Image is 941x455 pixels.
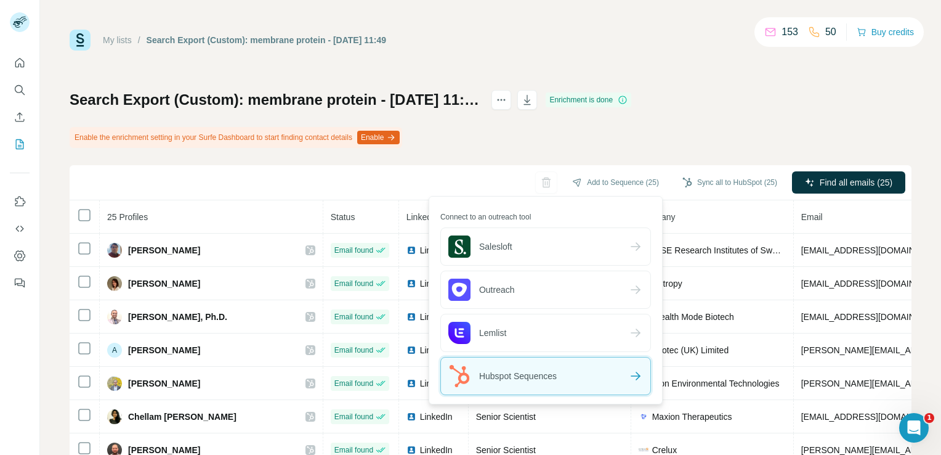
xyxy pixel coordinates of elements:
[792,171,905,194] button: Find all emails (25)
[331,212,355,222] span: Status
[334,411,373,422] span: Email found
[107,212,148,222] span: 25 Profiles
[10,79,30,101] button: Search
[420,377,453,390] span: LinkedIn
[107,243,122,258] img: Avatar
[10,106,30,128] button: Enrich CSV
[334,311,373,322] span: Email found
[825,25,836,39] p: 50
[563,173,668,192] button: Add to Sequence (25)
[652,344,729,356] span: Evotec (UK) Limited
[440,271,651,309] button: Outreach
[652,244,786,256] span: RISE Research Institutes of Sweden
[334,278,373,289] span: Email found
[10,191,30,213] button: Use Surfe on LinkedIn
[70,90,480,110] h1: Search Export (Custom): membrane protein - [DATE] 11:49
[420,277,453,290] span: LinkedIn
[103,35,132,45] a: My lists
[107,376,122,391] img: Avatar
[10,218,30,240] button: Use Surfe API
[107,309,122,324] img: Avatar
[334,345,373,356] span: Email found
[406,379,416,388] img: LinkedIn logo
[406,212,439,222] span: LinkedIn
[128,311,227,323] span: [PERSON_NAME], Ph.D.
[406,279,416,289] img: LinkedIn logo
[70,30,91,51] img: Surfe Logo
[476,412,536,422] span: Senior Scientist
[448,322,506,344] span: Lemlist
[107,409,122,424] img: Avatar
[128,377,200,390] span: [PERSON_NAME]
[420,344,453,356] span: LinkedIn
[639,412,648,422] img: company-logo
[440,314,651,352] button: Lemlist
[899,413,929,443] iframe: Intercom live chat
[147,34,386,46] div: Search Export (Custom): membrane protein - [DATE] 11:49
[420,244,453,256] span: LinkedIn
[128,244,200,256] span: [PERSON_NAME]
[406,312,416,322] img: LinkedIn logo
[674,173,786,192] button: Sync all to HubSpot (25)
[801,212,823,222] span: Email
[546,92,631,107] div: Enrichment is done
[10,245,30,267] button: Dashboard
[781,25,798,39] p: 153
[10,133,30,155] button: My lists
[128,411,236,423] span: Chellam [PERSON_NAME]
[652,311,734,323] span: Stealth Mode Biotech
[10,52,30,74] button: Quick start
[440,211,651,223] small: Connect to an outreach tool
[107,343,122,358] div: A
[924,413,934,423] span: 1
[448,279,515,301] span: Outreach
[639,445,648,455] img: company-logo
[107,276,122,291] img: Avatar
[128,344,200,356] span: [PERSON_NAME]
[138,34,140,46] li: /
[334,378,373,389] span: Email found
[420,411,453,423] span: LinkedIn
[406,412,416,422] img: LinkedIn logo
[128,277,200,290] span: [PERSON_NAME]
[448,365,557,387] span: Hubspot Sequences
[406,245,416,255] img: LinkedIn logo
[820,176,892,189] span: Find all emails (25)
[406,445,416,455] img: LinkedIn logo
[334,245,373,256] span: Email found
[440,227,651,266] button: Salesloft
[652,277,682,290] span: Nutropy
[448,236,512,258] span: Salesloft
[440,357,651,395] button: Hubspot Sequences
[652,411,732,423] span: Maxion Therapeutics
[652,377,780,390] span: Bion Environmental Technologies
[357,131,400,144] button: Enable
[476,445,536,455] span: Senior Scientist
[10,272,30,294] button: Feedback
[491,90,511,110] button: actions
[857,23,914,41] button: Buy credits
[420,311,453,323] span: LinkedIn
[406,345,416,355] img: LinkedIn logo
[70,127,402,148] div: Enable the enrichment setting in your Surfe Dashboard to start finding contact details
